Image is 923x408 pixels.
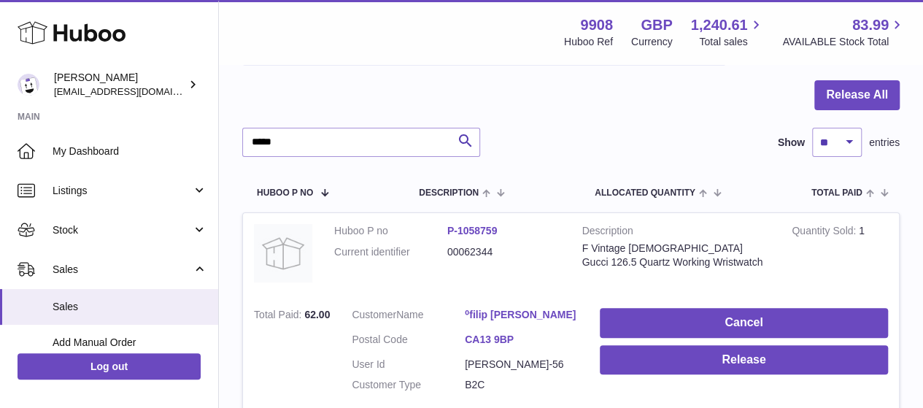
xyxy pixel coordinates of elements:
dd: 00062344 [447,245,560,259]
span: Sales [53,263,192,277]
a: ⁰filip [PERSON_NAME] [465,308,578,322]
button: Release All [814,80,900,110]
div: F Vintage [DEMOGRAPHIC_DATA] Gucci 126.5 Quartz Working Wristwatch [582,242,771,269]
span: Stock [53,223,192,237]
dt: User Id [352,358,465,372]
a: 83.99 AVAILABLE Stock Total [782,15,905,49]
a: 1,240.61 Total sales [691,15,765,49]
dt: Huboo P no [334,224,447,238]
strong: Quantity Sold [792,225,859,240]
dt: Postal Code [352,333,465,350]
strong: Total Paid [254,309,304,324]
dd: [PERSON_NAME]-56 [465,358,578,372]
td: 1 [781,213,899,297]
div: Huboo Ref [564,35,613,49]
span: 62.00 [304,309,330,320]
button: Cancel [600,308,888,338]
a: CA13 9BP [465,333,578,347]
strong: Description [582,224,771,242]
dt: Name [352,308,465,326]
button: Release [600,345,888,375]
span: AVAILABLE Stock Total [782,35,905,49]
span: Listings [53,184,192,198]
dt: Current identifier [334,245,447,259]
img: internalAdmin-9908@internal.huboo.com [18,74,39,96]
span: 83.99 [852,15,889,35]
dd: B2C [465,378,578,392]
span: [EMAIL_ADDRESS][DOMAIN_NAME] [54,85,215,97]
strong: GBP [641,15,672,35]
span: 1,240.61 [691,15,748,35]
span: Sales [53,300,207,314]
span: Description [419,188,479,198]
label: Show [778,136,805,150]
span: My Dashboard [53,145,207,158]
span: Add Manual Order [53,336,207,350]
div: [PERSON_NAME] [54,71,185,99]
span: entries [869,136,900,150]
a: P-1058759 [447,225,498,236]
span: Total paid [811,188,862,198]
strong: 9908 [580,15,613,35]
img: no-photo.jpg [254,224,312,282]
span: Huboo P no [257,188,313,198]
a: Log out [18,353,201,380]
span: ALLOCATED Quantity [595,188,695,198]
dt: Customer Type [352,378,465,392]
div: Currency [631,35,673,49]
span: Customer [352,309,396,320]
span: Total sales [699,35,764,49]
